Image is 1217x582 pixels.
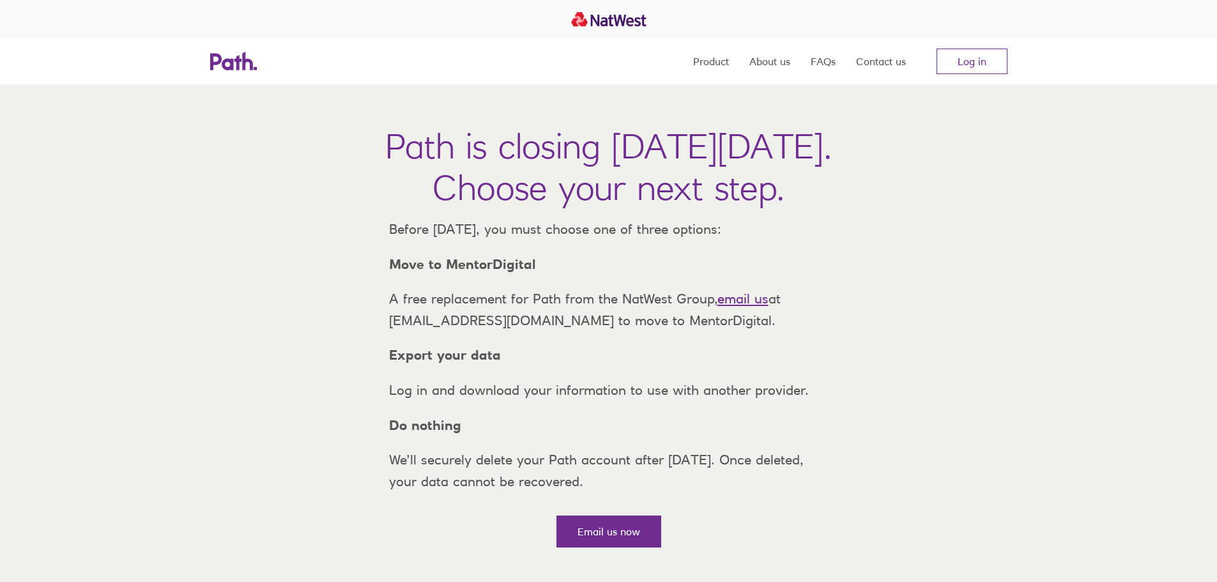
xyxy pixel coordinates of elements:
[379,288,839,331] p: A free replacement for Path from the NatWest Group, at [EMAIL_ADDRESS][DOMAIN_NAME] to move to Me...
[556,516,661,548] a: Email us now
[379,218,839,240] p: Before [DATE], you must choose one of three options:
[389,256,536,272] strong: Move to MentorDigital
[717,291,769,307] a: email us
[385,125,832,208] h1: Path is closing [DATE][DATE]. Choose your next step.
[937,49,1007,74] a: Log in
[856,38,906,84] a: Contact us
[749,38,790,84] a: About us
[811,38,836,84] a: FAQs
[379,379,839,401] p: Log in and download your information to use with another provider.
[379,449,839,492] p: We’ll securely delete your Path account after [DATE]. Once deleted, your data cannot be recovered.
[693,38,729,84] a: Product
[389,347,501,363] strong: Export your data
[389,417,461,433] strong: Do nothing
